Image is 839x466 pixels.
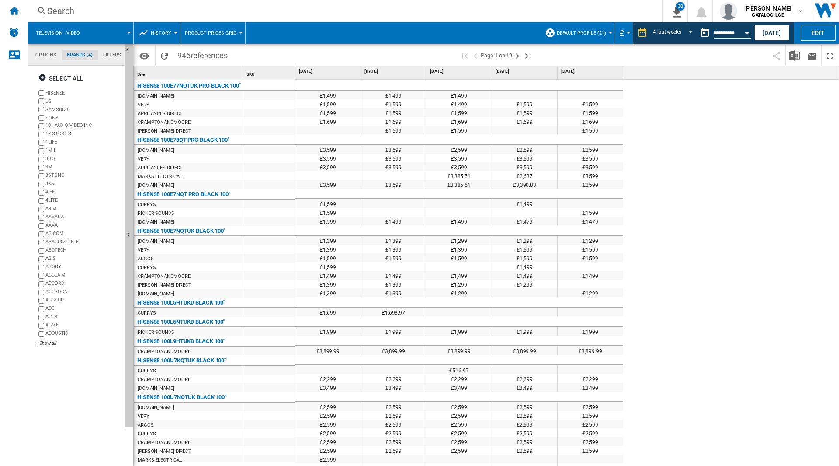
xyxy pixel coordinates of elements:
[558,236,623,245] div: £1,299
[426,327,492,336] div: £1,999
[361,145,426,154] div: £3,599
[38,140,44,146] input: brand.name
[430,68,490,74] span: [DATE]
[558,154,623,162] div: £3,599
[295,420,361,428] div: £2,599
[138,328,174,337] div: RICHER SOUNDS
[361,437,426,446] div: £2,599
[138,118,190,127] div: CRAMPTONANDMOORE
[45,90,121,96] label: HISENSE
[653,29,681,35] div: 4 last weeks
[138,181,174,190] div: [DOMAIN_NAME]
[492,99,557,108] div: £1,599
[138,164,183,172] div: APPLIANCES DIRECT
[361,162,426,171] div: £3,599
[426,365,492,374] div: £516.97
[38,256,44,262] input: brand.name
[364,68,424,74] span: [DATE]
[38,207,44,212] input: brand.name
[137,81,241,91] div: HISENSE 100E77NQTUK PRO BLACK 100"
[295,217,361,225] div: £1,599
[137,298,225,308] div: HISENSE 100L5HTUKD BLACK 100"
[426,253,492,262] div: £1,599
[696,24,714,42] button: md-calendar
[45,122,121,130] div: 101 AUDIO VIDEO INC
[426,126,492,134] div: £1,599
[295,245,361,253] div: £1,399
[492,411,557,420] div: £2,599
[558,171,623,180] div: £3,599
[361,383,426,392] div: £3,499
[62,50,98,60] md-tab-item: Brands (4)
[295,154,361,162] div: £3,599
[138,384,174,393] div: [DOMAIN_NAME]
[191,51,228,60] span: references
[492,402,557,411] div: £2,599
[38,265,44,270] input: brand.name
[744,4,792,13] span: [PERSON_NAME]
[125,44,133,427] button: Hide
[38,70,83,86] div: Select all
[45,197,121,205] div: 4LITE
[98,50,126,60] md-tab-item: Filters
[38,298,44,304] input: brand.name
[138,281,191,290] div: [PERSON_NAME] DIRECT
[361,217,426,225] div: £1,499
[30,50,62,60] md-tab-item: Options
[363,66,426,77] div: [DATE]
[295,271,361,280] div: £1,499
[38,290,44,295] input: brand.name
[652,26,696,40] md-select: REPORTS.WIZARD.STEPS.REPORT.STEPS.REPORT_OPTIONS.PERIOD: 4 last weeks
[138,430,156,438] div: CURRYS
[512,45,523,66] button: Next page
[45,288,121,297] div: ACCSOON
[295,402,361,411] div: £2,599
[361,374,426,383] div: £2,299
[492,346,557,355] div: £3,899.99
[558,271,623,280] div: £1,499
[361,327,426,336] div: £1,999
[45,214,121,222] div: AAVARA
[295,108,361,117] div: £1,599
[45,147,121,155] div: 1MII
[492,108,557,117] div: £1,599
[295,411,361,420] div: £2,599
[492,180,557,189] div: £3,390.83
[138,272,190,281] div: CRAMPTONANDMOORE
[45,238,121,247] div: ABACUSSPIELE
[492,171,557,180] div: £2,637
[45,297,121,305] div: ACCSUP
[38,190,44,196] input: brand.name
[426,217,492,225] div: £1,499
[36,70,86,86] button: Select all
[138,412,149,421] div: VERY
[297,66,361,77] div: [DATE]
[137,189,230,200] div: HISENSE 100E7NQT PRO BLACK 100"
[361,428,426,437] div: £2,599
[492,217,557,225] div: £1,479
[620,28,624,38] span: £
[801,25,836,41] button: Edit
[137,226,225,236] div: HISENSE 100E7NQTUK BLACK 100"
[558,180,623,189] div: £2,599
[295,236,361,245] div: £1,399
[426,236,492,245] div: £1,299
[523,45,533,66] button: Last page
[151,22,176,44] button: History
[492,437,557,446] div: £2,599
[138,375,190,384] div: CRAMPTONANDMOORE
[245,66,295,80] div: Sort None
[45,130,121,139] div: 17 STORIES
[137,135,229,145] div: HISENSE 100E78QT PRO BLACK 100"
[361,402,426,411] div: £2,599
[36,22,89,44] button: Television - video
[558,374,623,383] div: £2,299
[558,126,623,134] div: £1,599
[720,2,737,20] img: profile.jpg
[32,22,129,44] div: Television - video
[45,115,121,121] label: SONY
[361,99,426,108] div: £1,599
[492,374,557,383] div: £2,299
[620,22,628,44] button: £
[361,271,426,280] div: £1,499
